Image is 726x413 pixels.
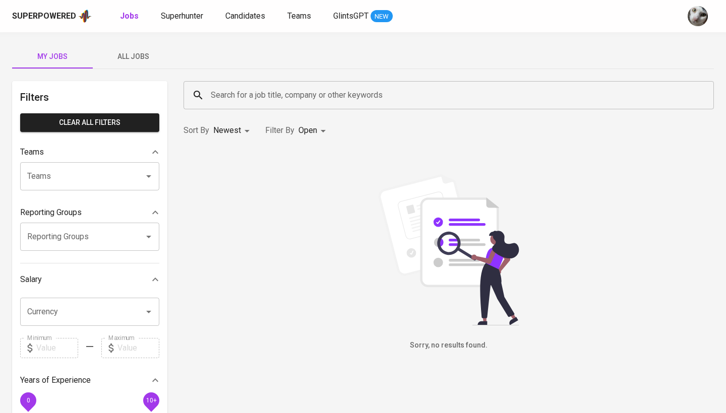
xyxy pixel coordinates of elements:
div: Years of Experience [20,370,159,390]
a: Candidates [225,10,267,23]
a: GlintsGPT NEW [333,10,393,23]
img: tharisa.rizky@glints.com [688,6,708,26]
p: Reporting Groups [20,206,82,219]
img: file_searching.svg [373,174,524,325]
span: 0 [26,396,30,403]
img: app logo [78,9,92,24]
div: Newest [213,121,253,140]
input: Value [36,338,78,358]
div: Open [298,121,329,140]
button: Open [142,230,156,244]
button: Clear All filters [20,113,159,132]
span: Teams [287,11,311,21]
button: Open [142,169,156,183]
div: Reporting Groups [20,202,159,223]
p: Years of Experience [20,374,91,386]
h6: Filters [20,89,159,105]
div: Superpowered [12,11,76,22]
b: Jobs [120,11,139,21]
div: Salary [20,269,159,290]
span: My Jobs [18,50,87,63]
span: Candidates [225,11,265,21]
input: Value [117,338,159,358]
p: Sort By [184,124,209,136]
span: 10+ [146,396,156,403]
p: Filter By [265,124,294,136]
span: Clear All filters [28,116,151,129]
button: Open [142,305,156,319]
a: Superpoweredapp logo [12,9,92,24]
div: Teams [20,142,159,162]
span: GlintsGPT [333,11,369,21]
span: Superhunter [161,11,203,21]
a: Superhunter [161,10,205,23]
a: Jobs [120,10,141,23]
p: Teams [20,146,44,158]
h6: Sorry, no results found. [184,340,714,351]
a: Teams [287,10,313,23]
p: Newest [213,124,241,136]
span: Open [298,125,317,135]
p: Salary [20,273,42,286]
span: All Jobs [99,50,167,63]
span: NEW [371,12,393,22]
